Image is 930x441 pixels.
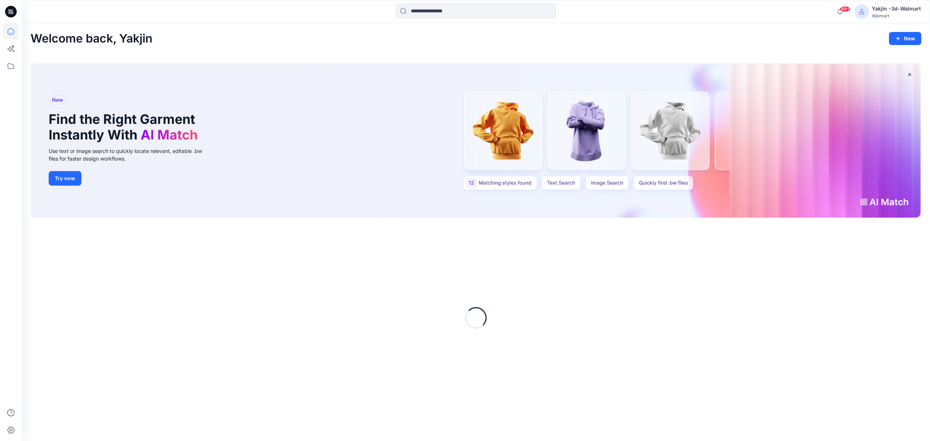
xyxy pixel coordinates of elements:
span: AI Match [141,127,198,143]
h2: Welcome back, Yakjin [31,32,153,45]
svg: avatar [859,9,865,15]
span: 99+ [840,6,850,12]
div: Yakjin -3d-Walmart [872,4,921,13]
div: Walmart [872,13,921,19]
h1: Find the Right Garment Instantly With [49,112,201,143]
span: New [52,96,63,104]
button: Try now [49,171,81,186]
button: New [889,32,921,45]
div: Use text or image search to quickly locate relevant, editable .bw files for faster design workflows. [49,147,212,162]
